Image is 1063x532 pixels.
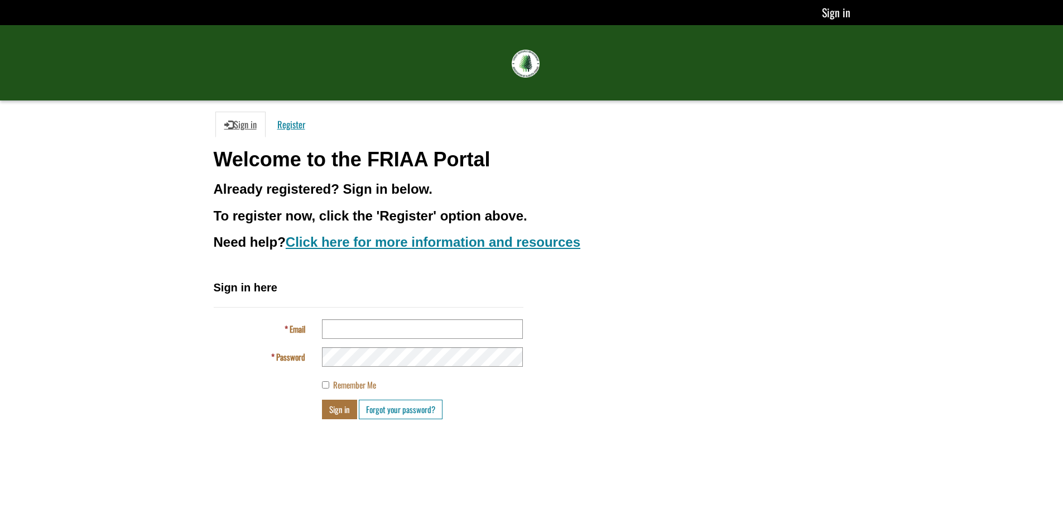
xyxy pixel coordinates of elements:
button: Sign in [322,400,357,419]
h1: Welcome to the FRIAA Portal [214,148,850,171]
a: Click here for more information and resources [286,234,580,250]
h3: Already registered? Sign in below. [214,182,850,196]
a: Sign in [822,4,850,21]
span: Remember Me [333,378,376,391]
h3: To register now, click the 'Register' option above. [214,209,850,223]
span: Sign in here [214,281,277,294]
span: Email [290,323,305,335]
a: Register [268,112,314,137]
input: Remember Me [322,381,329,389]
a: Forgot your password? [359,400,442,419]
h3: Need help? [214,235,850,250]
span: Password [276,351,305,363]
a: Sign in [215,112,266,137]
img: FRIAA Submissions Portal [512,50,540,78]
